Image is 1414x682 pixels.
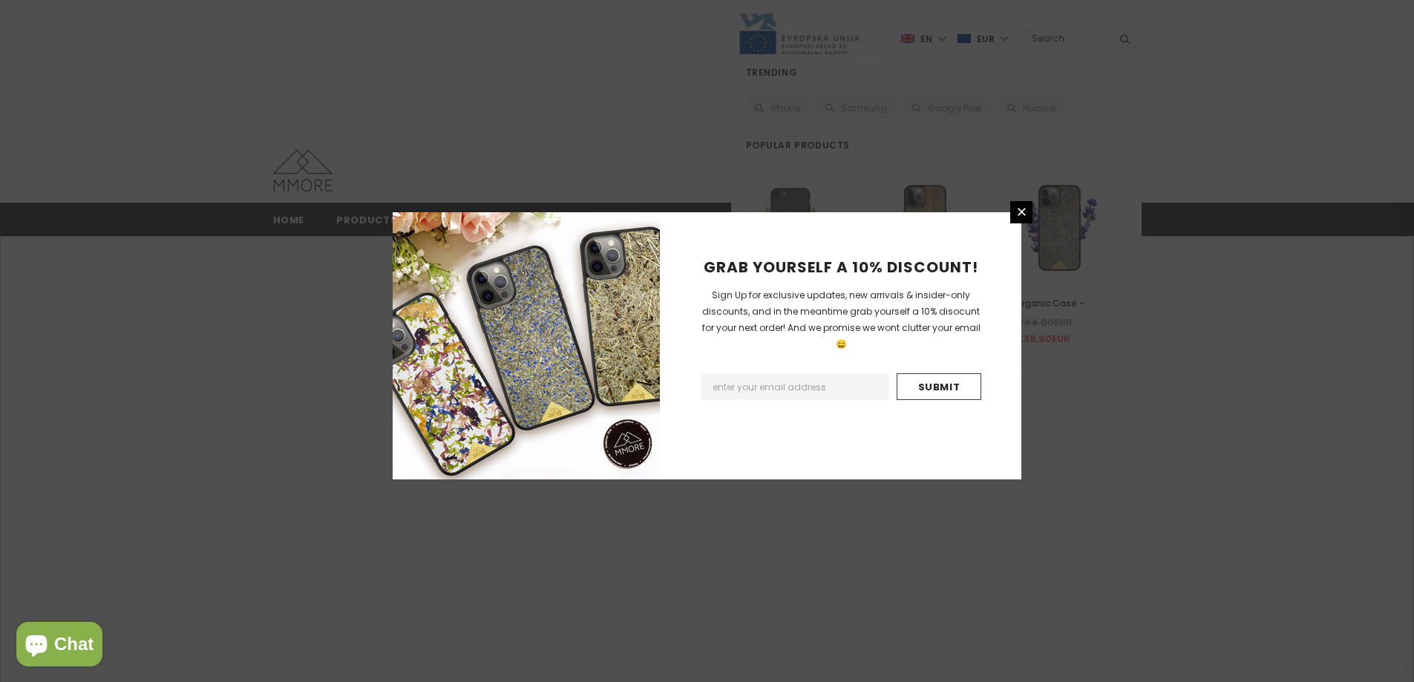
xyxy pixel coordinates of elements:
[897,373,981,400] input: Submit
[12,622,107,670] inbox-online-store-chat: Shopify online store chat
[702,289,981,350] span: Sign Up for exclusive updates, new arrivals & insider-only discounts, and in the meantime grab yo...
[701,373,889,400] input: Email Address
[704,257,978,278] span: GRAB YOURSELF A 10% DISCOUNT!
[1010,201,1032,223] a: Close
